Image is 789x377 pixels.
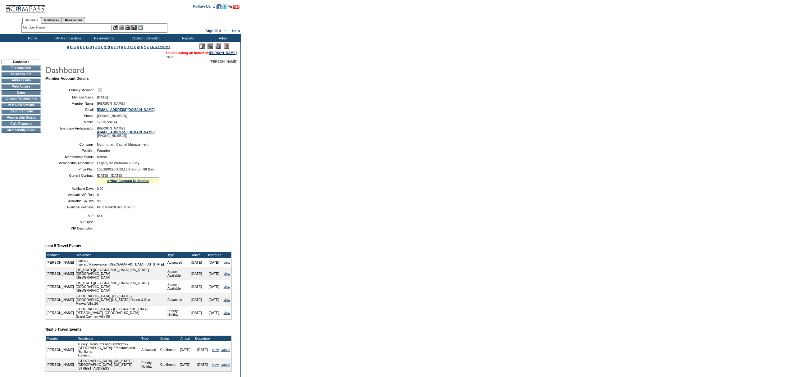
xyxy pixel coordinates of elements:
[48,193,94,197] td: Available AR Res:
[48,143,94,146] td: Company:
[97,120,117,124] span: 17326724874
[101,45,103,49] a: L
[50,34,85,42] td: My Memberships
[46,252,75,258] td: Member
[130,45,133,49] a: U
[73,45,76,49] a: C
[111,45,113,49] a: O
[77,358,140,371] td: [GEOGRAPHIC_DATA], [US_STATE] - [GEOGRAPHIC_DATA], [US_STATE] [STREET_ADDRESS]
[45,63,169,76] img: pgTtlDashboard.gif
[221,348,230,352] a: cancel
[205,306,223,319] td: [DATE]
[77,341,140,358] td: Turkey: Treasures and Highlights - [GEOGRAPHIC_DATA]: Treasures and Highlights Turkey 5
[97,155,107,159] span: Active
[48,126,94,138] td: Exclusive Ambassador:
[194,341,211,358] td: [DATE]
[2,97,41,102] td: Current Reservations
[134,45,136,49] a: V
[46,280,75,293] td: [PERSON_NAME]
[224,272,230,275] a: view
[188,306,205,319] td: [DATE]
[224,285,230,288] a: view
[97,108,155,111] a: [EMAIL_ADDRESS][DOMAIN_NAME]
[121,45,123,49] a: R
[46,306,75,319] td: [PERSON_NAME]
[188,280,205,293] td: [DATE]
[97,174,122,177] span: [DATE] - [DATE]
[23,25,47,30] div: Member Name:
[2,60,41,64] td: Dashboard
[67,45,69,49] a: A
[147,45,149,49] a: Z
[48,149,94,152] td: Position:
[48,161,94,165] td: Membership Agreement:
[224,261,230,264] a: view
[159,341,176,358] td: Confirmed
[75,280,166,293] td: [US_STATE][GEOGRAPHIC_DATA], [US_STATE][GEOGRAPHIC_DATA] [GEOGRAPHIC_DATA]
[176,358,194,371] td: [DATE]
[75,252,166,258] td: Residence
[205,29,221,33] a: Sign Out
[97,214,102,218] span: NO
[46,336,75,341] td: Member
[48,95,94,99] td: Member Since:
[210,60,237,63] span: [PERSON_NAME]
[137,45,140,49] a: W
[159,336,176,341] td: Status
[228,6,239,10] a: Subscribe to our YouTube Channel
[2,72,41,77] td: Business Info
[2,90,41,95] td: Notes
[83,45,85,49] a: F
[107,179,149,183] a: » View Contract Utilization
[176,341,194,358] td: [DATE]
[194,358,211,371] td: [DATE]
[217,6,221,10] a: Become our fan on Facebook
[205,293,223,306] td: [DATE]
[205,258,223,267] td: [DATE]
[77,336,140,341] td: Residence
[45,244,81,248] b: Last 5 Travel Events
[209,51,237,55] a: [PERSON_NAME]
[188,258,205,267] td: [DATE]
[45,327,82,332] b: Next 5 Travel Events
[97,102,125,105] span: [PERSON_NAME]
[107,45,110,49] a: N
[166,306,188,319] td: Priority Holiday
[166,51,237,55] span: You are acting on behalf of:
[97,114,127,118] span: [PHONE_NUMBER]
[113,25,118,30] img: b_edit.gif
[193,4,215,11] td: Follow Us ::
[48,174,94,184] td: Current Contract:
[77,45,79,49] a: D
[70,45,73,49] a: B
[90,45,92,49] a: H
[104,45,107,49] a: M
[80,45,82,49] a: E
[205,34,241,42] td: Admin
[93,45,94,49] a: I
[97,143,148,146] span: Nottingham Capital Management
[166,267,188,280] td: Space Available
[166,293,188,306] td: Advanced
[97,95,108,99] span: [DATE]
[232,29,240,33] a: Help
[48,205,94,209] td: Available Holidays:
[48,120,94,124] td: Mobile:
[114,45,116,49] a: P
[14,34,50,42] td: Home
[216,43,221,49] img: Impersonate
[97,193,99,197] span: 0
[222,4,227,9] img: Follow us on Twitter
[188,293,205,306] td: [DATE]
[97,167,154,171] span: 135/180/225-9,13,16 Platinum 60 Day
[97,161,139,165] span: Legacy v2 Platinum 60 Day
[124,45,126,49] a: S
[48,226,94,230] td: VIP Description:
[48,114,94,118] td: Phone:
[85,34,121,42] td: Reservations
[208,43,213,49] img: View Mode
[97,126,155,138] span: [PERSON_NAME] [PHONE_NUMBER]
[2,109,41,114] td: Credit Card Info
[97,187,103,190] span: 0.00
[140,341,159,358] td: Advanced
